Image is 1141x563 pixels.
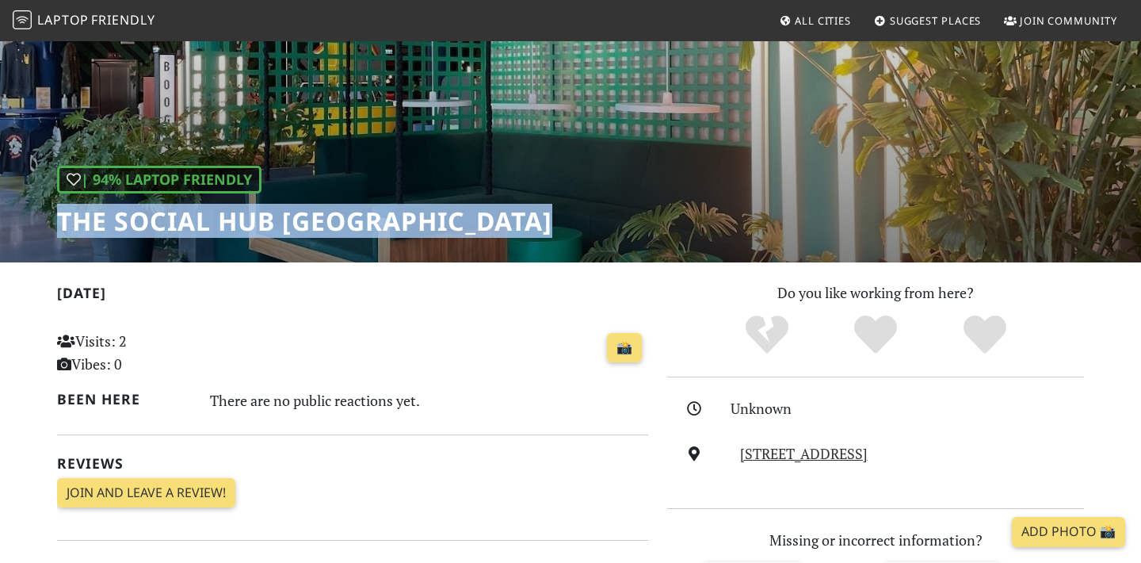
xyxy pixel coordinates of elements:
p: Missing or incorrect information? [667,529,1084,552]
span: Laptop [37,11,89,29]
a: Add Photo 📸 [1012,517,1125,547]
div: Yes [821,313,930,357]
div: Definitely! [930,313,1040,357]
span: Suggest Places [890,13,982,28]
span: All Cities [795,13,851,28]
div: No [712,313,822,357]
span: Join Community [1020,13,1117,28]
p: Visits: 2 Vibes: 0 [57,330,242,376]
a: All Cities [773,6,857,35]
h2: Been here [57,391,191,408]
a: Join and leave a review! [57,478,235,508]
p: Do you like working from here? [667,281,1084,304]
div: | 94% Laptop Friendly [57,166,261,193]
a: 📸 [607,333,642,363]
div: Unknown [731,397,1093,420]
h1: The Social Hub [GEOGRAPHIC_DATA] [57,206,552,236]
a: LaptopFriendly LaptopFriendly [13,7,155,35]
a: Suggest Places [868,6,988,35]
div: There are no public reactions yet. [210,388,649,413]
h2: [DATE] [57,285,648,308]
h2: Reviews [57,455,648,472]
a: [STREET_ADDRESS] [740,444,868,463]
span: Friendly [91,11,155,29]
img: LaptopFriendly [13,10,32,29]
a: Join Community [998,6,1124,35]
